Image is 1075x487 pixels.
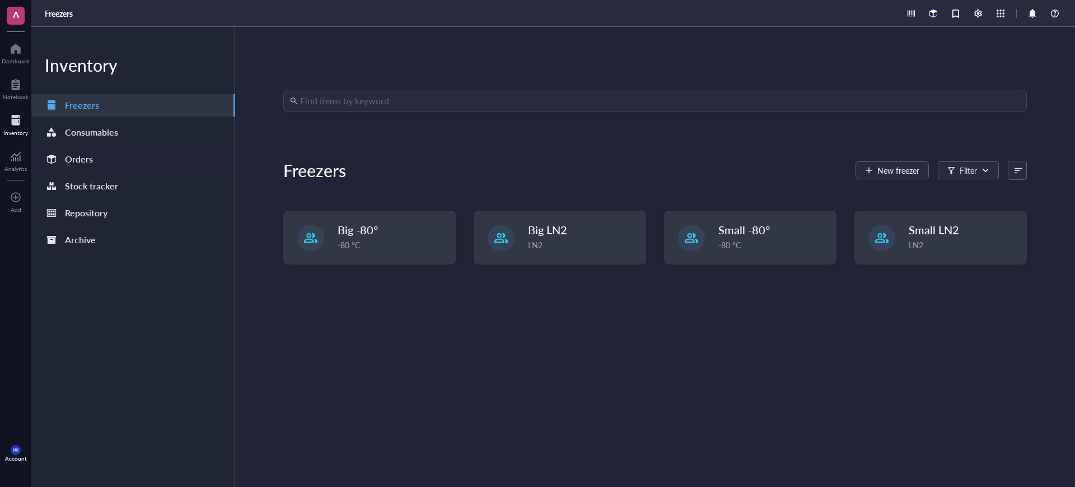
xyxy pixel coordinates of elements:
[31,94,235,117] a: Freezers
[960,164,977,177] div: Filter
[3,112,28,136] a: Inventory
[13,7,19,21] span: A
[4,165,27,172] div: Analytics
[4,147,27,172] a: Analytics
[528,222,567,238] span: Big LN2
[31,148,235,170] a: Orders
[5,455,27,462] div: Account
[3,129,28,136] div: Inventory
[856,161,929,179] button: New freezer
[13,448,18,452] span: MK
[3,76,29,100] a: Notebook
[528,239,639,251] div: LN2
[31,202,235,224] a: Repository
[3,94,29,100] div: Notebook
[31,175,235,197] a: Stock tracker
[718,222,770,238] span: Small -80°
[65,205,107,221] div: Repository
[31,121,235,143] a: Consumables
[65,151,93,167] div: Orders
[2,40,30,64] a: Dashboard
[31,229,235,251] a: Archive
[877,166,919,175] span: New freezer
[2,58,30,64] div: Dashboard
[718,239,829,251] div: -80 °C
[283,159,346,182] div: Freezers
[909,222,959,238] span: Small LN2
[338,239,448,251] div: -80 °C
[31,54,235,76] div: Inventory
[65,232,96,248] div: Archive
[11,206,21,213] div: Add
[65,124,118,140] div: Consumables
[909,239,1020,251] div: LN2
[45,8,75,18] a: Freezers
[65,178,118,194] div: Stock tracker
[338,222,378,238] span: Big -80°
[65,98,99,113] div: Freezers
